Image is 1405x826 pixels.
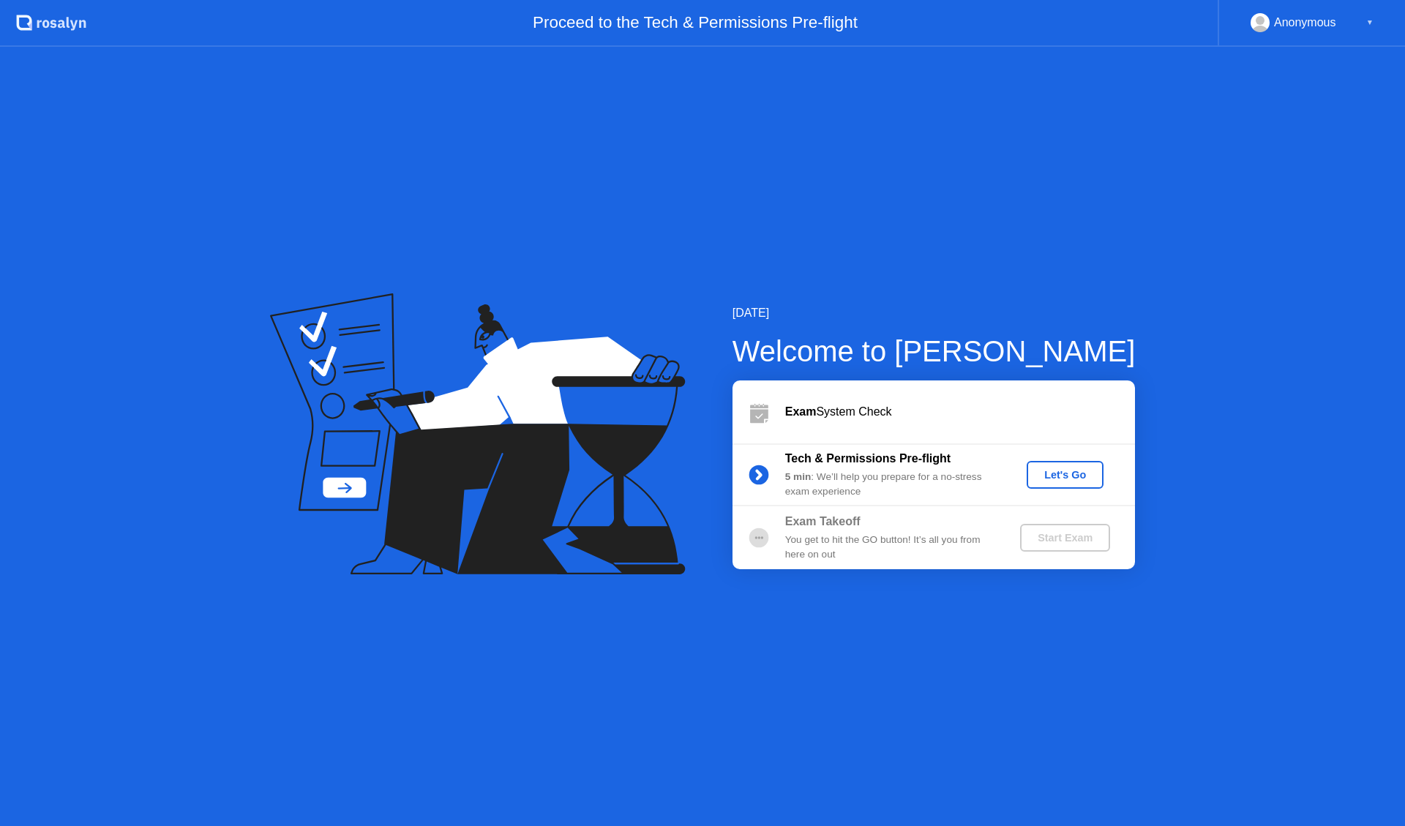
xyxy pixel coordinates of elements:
div: Welcome to [PERSON_NAME] [733,329,1136,373]
div: System Check [785,403,1135,421]
b: 5 min [785,471,812,482]
b: Exam Takeoff [785,515,861,527]
div: ▼ [1366,13,1374,32]
div: Anonymous [1274,13,1336,32]
div: You get to hit the GO button! It’s all you from here on out [785,533,996,563]
b: Tech & Permissions Pre-flight [785,452,951,465]
b: Exam [785,405,817,418]
div: Let's Go [1033,469,1098,481]
button: Start Exam [1020,524,1110,552]
div: : We’ll help you prepare for a no-stress exam experience [785,470,996,500]
div: Start Exam [1026,532,1104,544]
div: [DATE] [733,304,1136,322]
button: Let's Go [1027,461,1104,489]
